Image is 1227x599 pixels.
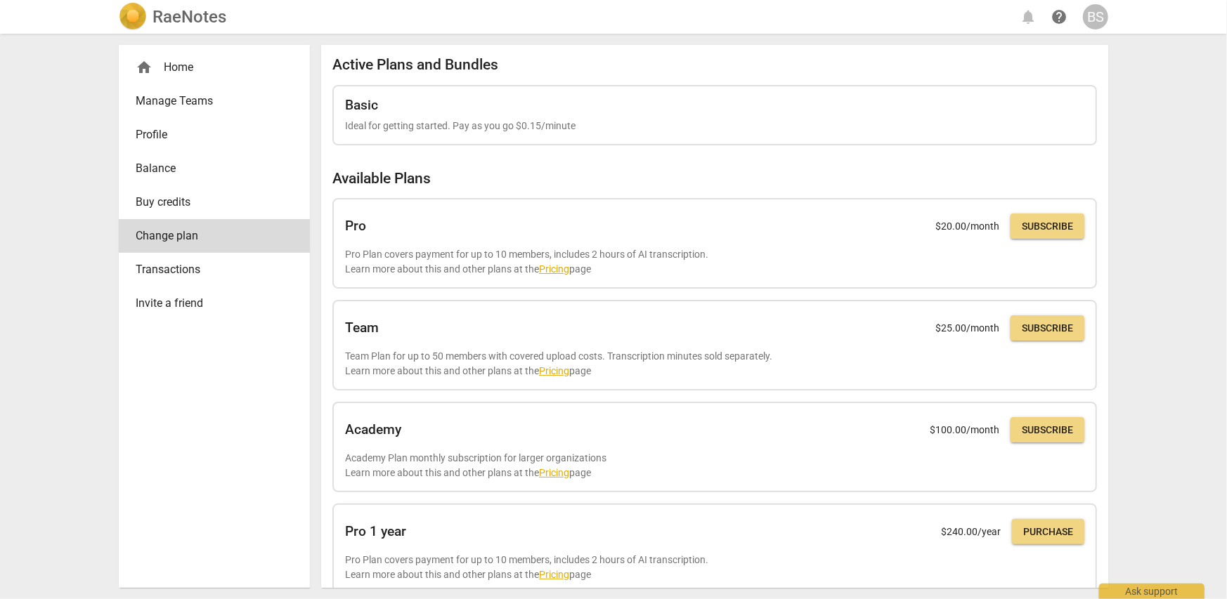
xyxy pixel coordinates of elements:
[930,423,999,437] p: $ 100.00 /month
[345,247,1084,276] p: Pro Plan covers payment for up to 10 members, includes 2 hours of AI transcription. Learn more ab...
[332,170,1097,187] h2: Available Plans
[935,219,999,234] p: $ 20.00 /month
[345,422,401,437] h2: Academy
[1022,220,1073,234] span: Subscribe
[119,152,310,185] a: Balance
[136,228,282,244] span: Change plan
[136,160,282,177] span: Balance
[136,194,282,211] span: Buy credits
[119,84,310,118] a: Manage Teams
[1083,4,1108,29] button: BS
[136,295,282,312] span: Invite a friend
[119,253,310,287] a: Transactions
[1012,519,1084,544] button: Purchase
[136,93,282,110] span: Manage Teams
[119,3,147,31] img: Logo
[1023,525,1073,539] span: Purchase
[935,321,999,336] p: $ 25.00 /month
[345,119,1084,133] p: Ideal for getting started. Pay as you go $0.15/minute
[345,451,1084,480] p: Academy Plan monthly subscription for larger organizations Learn more about this and other plans ...
[119,185,310,219] a: Buy credits
[119,219,310,253] a: Change plan
[119,51,310,84] div: Home
[1099,584,1205,599] div: Ask support
[345,349,1084,378] p: Team Plan for up to 50 members with covered upload costs. Transcription minutes sold separately. ...
[941,525,1001,539] p: $ 240.00 /year
[1022,423,1073,437] span: Subscribe
[119,3,226,31] a: LogoRaeNotes
[345,98,378,113] h2: Basic
[539,263,569,275] a: Pricing
[345,320,379,336] h2: Team
[345,524,406,539] h2: Pro 1 year
[1011,315,1084,341] button: Subscribe
[1051,8,1067,25] span: help
[136,59,282,76] div: Home
[119,118,310,152] a: Profile
[152,7,226,27] h2: RaeNotes
[539,569,569,580] a: Pricing
[345,553,1084,581] p: Pro Plan covers payment for up to 10 members, includes 2 hours of AI transcription. Learn more ab...
[1046,4,1072,29] a: Help
[136,126,282,143] span: Profile
[345,218,366,234] h2: Pro
[119,287,310,320] a: Invite a friend
[1011,417,1084,442] button: Subscribe
[539,467,569,478] a: Pricing
[332,56,1097,74] h2: Active Plans and Bundles
[1011,213,1084,239] button: Subscribe
[136,261,282,278] span: Transactions
[539,365,569,376] a: Pricing
[136,59,152,76] span: home
[1022,322,1073,336] span: Subscribe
